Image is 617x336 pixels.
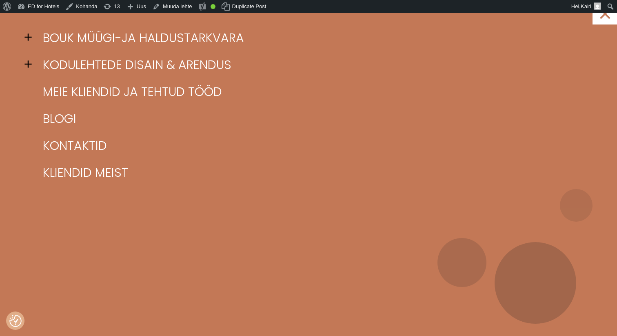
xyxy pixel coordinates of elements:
a: Kliendid meist [37,159,593,186]
button: Nõusolekueelistused [9,315,22,327]
a: Blogi [37,105,593,132]
img: Revisit consent button [9,315,22,327]
span: Kairi [581,3,591,9]
a: Kodulehtede disain & arendus [37,51,593,78]
a: Meie kliendid ja tehtud tööd [37,78,593,105]
a: BOUK müügi-ja haldustarkvara [37,24,593,51]
div: Good [211,4,215,9]
a: Kontaktid [37,132,593,159]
